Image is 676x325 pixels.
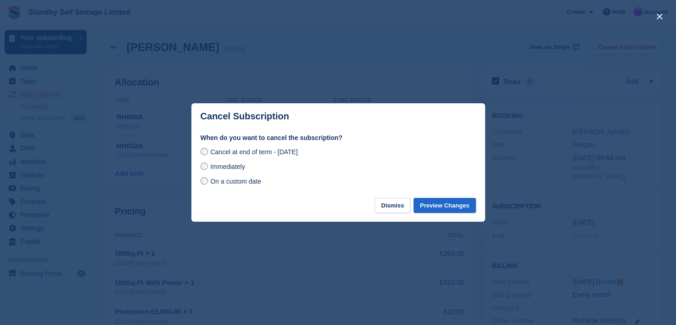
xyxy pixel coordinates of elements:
[201,133,476,143] label: When do you want to cancel the subscription?
[201,111,289,122] p: Cancel Subscription
[413,198,476,213] button: Preview Changes
[201,162,208,170] input: Immediately
[210,163,245,170] span: Immediately
[201,177,208,185] input: On a custom date
[210,148,297,156] span: Cancel at end of term - [DATE]
[652,9,667,24] button: close
[201,148,208,155] input: Cancel at end of term - [DATE]
[374,198,410,213] button: Dismiss
[210,178,261,185] span: On a custom date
